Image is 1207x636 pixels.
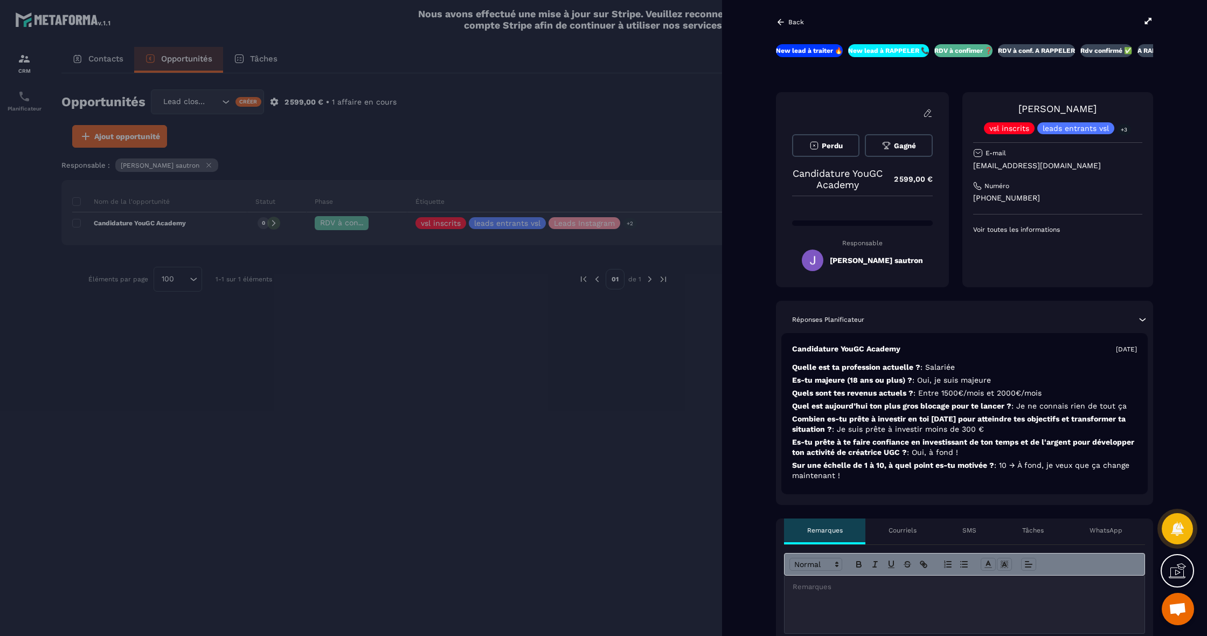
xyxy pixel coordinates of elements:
p: Sur une échelle de 1 à 10, à quel point es-tu motivée ? [792,460,1137,481]
p: RDV à confimer ❓ [934,46,993,55]
span: : Oui, à fond ! [907,448,958,457]
a: Ouvrir le chat [1162,593,1194,625]
p: [DATE] [1116,345,1137,354]
button: Perdu [792,134,859,157]
p: Quelle est ta profession actuelle ? [792,362,1137,372]
p: Quel est aujourd’hui ton plus gros blocage pour te lancer ? [792,401,1137,411]
span: : Je suis prête à investir moins de 300 € [832,425,984,433]
p: RDV à conf. A RAPPELER [998,46,1075,55]
p: [EMAIL_ADDRESS][DOMAIN_NAME] [973,161,1142,171]
button: Gagné [865,134,932,157]
p: leads entrants vsl [1043,125,1109,132]
p: Candidature YouGC Academy [792,168,883,190]
span: : Oui, je suis majeure [912,376,991,384]
p: Remarques [807,526,843,535]
p: Combien es-tu prête à investir en toi [DATE] pour atteindre tes objectifs et transformer ta situa... [792,414,1137,434]
p: WhatsApp [1090,526,1122,535]
p: +3 [1117,124,1131,135]
p: Numéro [984,182,1009,190]
p: [PHONE_NUMBER] [973,193,1142,203]
p: Responsable [792,239,933,247]
span: Gagné [894,142,916,150]
span: : Entre 1500€/mois et 2000€/mois [913,389,1042,397]
p: Quels sont tes revenus actuels ? [792,388,1137,398]
p: vsl inscrits [989,125,1029,132]
a: [PERSON_NAME] [1018,103,1097,114]
p: E-mail [986,149,1006,157]
p: Tâches [1022,526,1044,535]
p: Rdv confirmé ✅ [1080,46,1132,55]
p: SMS [962,526,976,535]
p: Es-tu prête à te faire confiance en investissant de ton temps et de l'argent pour développer ton ... [792,437,1137,458]
p: 2 599,00 € [883,169,933,190]
p: Es-tu majeure (18 ans ou plus) ? [792,375,1137,385]
span: Perdu [822,142,843,150]
p: Voir toutes les informations [973,225,1142,234]
p: Back [788,18,804,26]
p: Courriels [889,526,917,535]
p: New lead à traiter 🔥 [776,46,843,55]
span: : Je ne connais rien de tout ça [1011,402,1127,410]
p: Candidature YouGC Academy [792,344,900,354]
h5: [PERSON_NAME] sautron [830,256,923,265]
span: : Salariée [920,363,955,371]
p: Réponses Planificateur [792,315,864,324]
p: New lead à RAPPELER 📞 [848,46,929,55]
